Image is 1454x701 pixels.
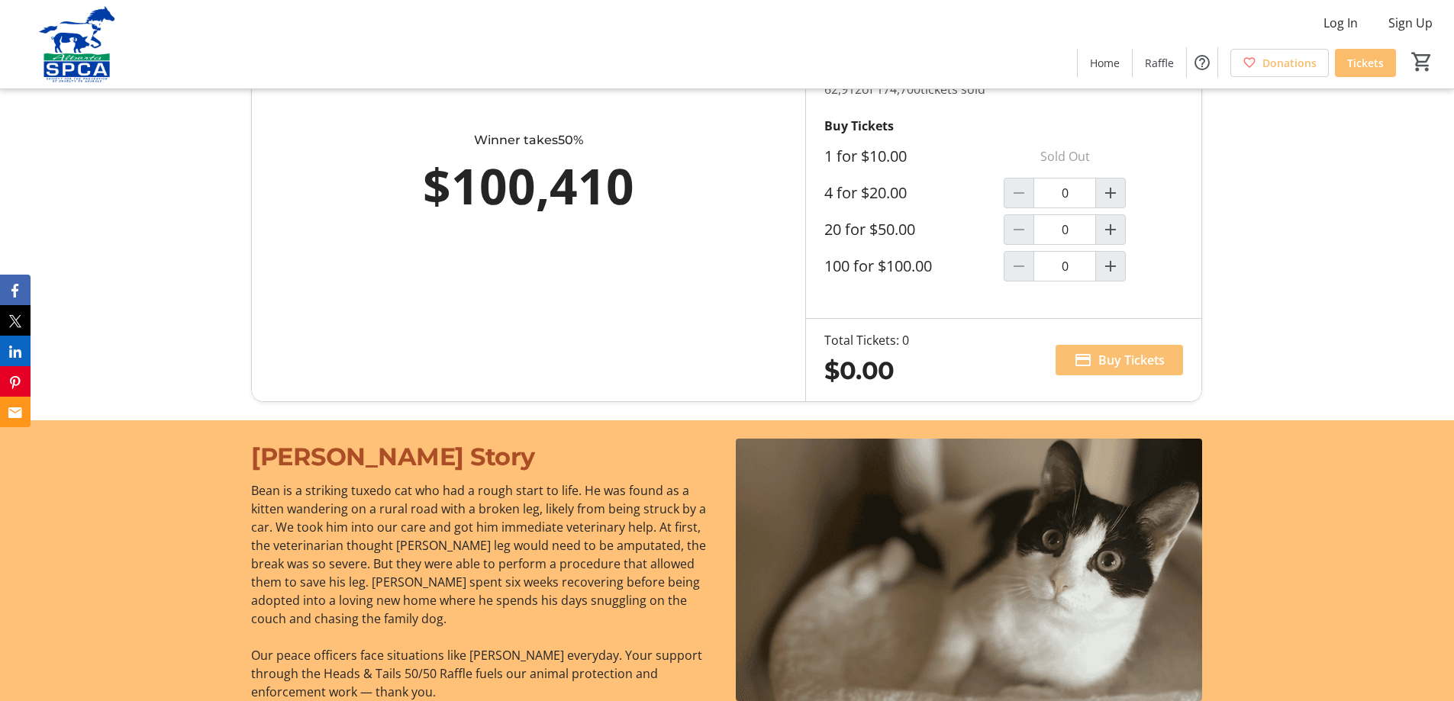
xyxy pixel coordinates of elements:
div: $100,410 [319,150,738,223]
p: Our peace officers face situations like [PERSON_NAME] everyday. Your support through the Heads & ... [251,646,717,701]
span: Buy Tickets [1098,351,1165,369]
button: Increment by one [1096,215,1125,244]
strong: Buy Tickets [824,117,894,134]
a: Home [1078,49,1132,77]
a: Donations [1230,49,1329,77]
p: Sold Out [1004,141,1126,172]
label: 4 for $20.00 [824,184,907,202]
span: Donations [1262,55,1317,71]
span: Tickets [1347,55,1384,71]
label: 1 for $10.00 [824,147,907,166]
button: Increment by one [1096,252,1125,281]
span: 50% [558,133,583,147]
span: [PERSON_NAME] Story [251,442,535,471]
button: Increment by one [1096,178,1125,207]
span: Sign Up [1388,14,1433,32]
div: $0.00 [824,352,909,389]
img: Alberta SPCA's Logo [9,6,145,82]
span: Home [1090,55,1120,71]
img: undefined [736,439,1202,701]
label: 20 for $50.00 [824,220,915,239]
div: Winner takes [319,131,738,150]
span: Raffle [1145,55,1174,71]
p: Bean is a striking tuxedo cat who had a rough start to life. He was found as a kitten wandering o... [251,481,717,628]
a: Tickets [1335,49,1396,77]
span: Log In [1323,14,1358,32]
button: Sign Up [1376,11,1445,35]
button: Cart [1408,48,1436,76]
button: Log In [1311,11,1370,35]
label: 100 for $100.00 [824,257,932,275]
span: of 174,700 [862,81,920,98]
a: Raffle [1133,49,1186,77]
button: Help [1187,47,1217,78]
button: Buy Tickets [1056,345,1183,375]
p: 62,912 tickets sold [824,80,1183,98]
div: Total Tickets: 0 [824,331,909,349]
